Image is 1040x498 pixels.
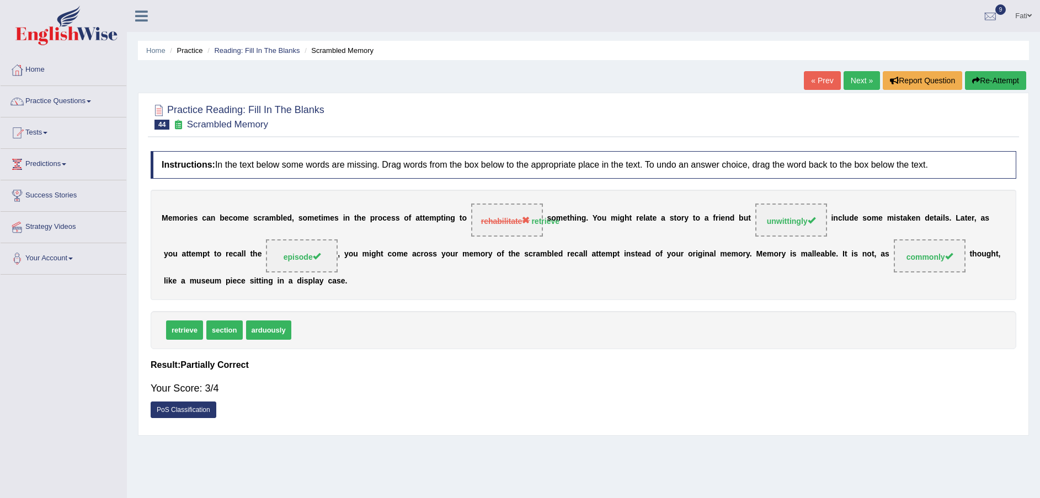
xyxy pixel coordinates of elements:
b: m [556,213,563,222]
b: t [748,213,751,222]
b: l [583,249,585,258]
a: « Prev [804,71,840,90]
b: y [684,213,689,222]
span: 44 [154,120,169,130]
b: Instructions: [162,160,215,169]
b: o [597,213,602,222]
b: e [878,213,883,222]
b: o [655,249,660,258]
b: i [702,249,705,258]
b: d [646,249,651,258]
b: l [242,249,244,258]
b: u [744,213,749,222]
b: c [417,249,421,258]
b: k [907,213,911,222]
b: s [792,249,797,258]
b: a [820,249,825,258]
small: Exam occurring question [172,120,184,130]
b: e [516,249,520,258]
b: m [269,213,276,222]
b: a [412,249,417,258]
b: p [612,249,617,258]
b: o [424,249,429,258]
b: o [462,213,467,222]
b: s [854,249,858,258]
b: i [790,249,792,258]
b: o [446,249,451,258]
b: t [596,249,599,258]
b: h [253,249,258,258]
b: o [217,249,222,258]
b: I [842,249,845,258]
span: Drop target [755,204,827,237]
b: g [620,213,625,222]
b: y [746,249,750,258]
b: l [943,213,945,222]
b: a [642,249,647,258]
b: s [433,249,437,258]
b: n [833,213,838,222]
li: Practice [167,45,202,56]
b: c [529,249,533,258]
b: o [695,213,700,222]
button: Report Question [883,71,962,90]
b: i [369,249,371,258]
b: d [558,249,563,258]
b: o [233,213,238,222]
b: a [579,249,583,258]
b: e [601,249,606,258]
b: e [258,249,262,258]
b: s [524,249,529,258]
b: o [671,249,676,258]
b: r [636,213,639,222]
b: h [511,249,516,258]
b: a [591,249,596,258]
b: i [321,213,323,222]
b: e [403,249,408,258]
b: e [314,213,318,222]
b: n [916,213,921,222]
b: m [323,213,330,222]
b: c [388,249,392,258]
b: t [508,249,511,258]
b: Y [593,213,597,222]
b: d [287,213,292,222]
b: g [450,213,455,222]
b: p [436,213,441,222]
b: m [611,213,617,222]
b: e [283,213,287,222]
b: n [211,213,216,222]
b: a [936,213,941,222]
b: t [189,249,191,258]
b: t [423,213,425,222]
b: n [626,249,631,258]
b: i [718,213,721,222]
b: e [653,213,657,222]
a: PoS Classification [151,401,216,418]
b: o [302,213,307,222]
a: Next » [844,71,880,90]
span: Drop target [471,204,543,237]
b: . [836,249,838,258]
b: e [228,249,233,258]
b: s [862,213,867,222]
b: t [872,249,874,258]
span: Drop target [266,239,338,272]
b: , [292,213,294,222]
b: m [887,213,894,222]
b: r [262,213,264,222]
b: t [318,213,321,222]
b: m [307,213,314,222]
span: Drop target [894,239,966,272]
b: f [502,249,504,258]
b: t [420,213,423,222]
b: m [473,249,480,258]
b: r [533,249,536,258]
b: b [547,249,552,258]
h4: In the text below some words are missing. Drag words from the box below to the appropriate place ... [151,151,1016,179]
b: i [574,213,577,222]
b: a [903,213,907,222]
b: g [582,213,586,222]
b: s [670,213,674,222]
b: i [941,213,943,222]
